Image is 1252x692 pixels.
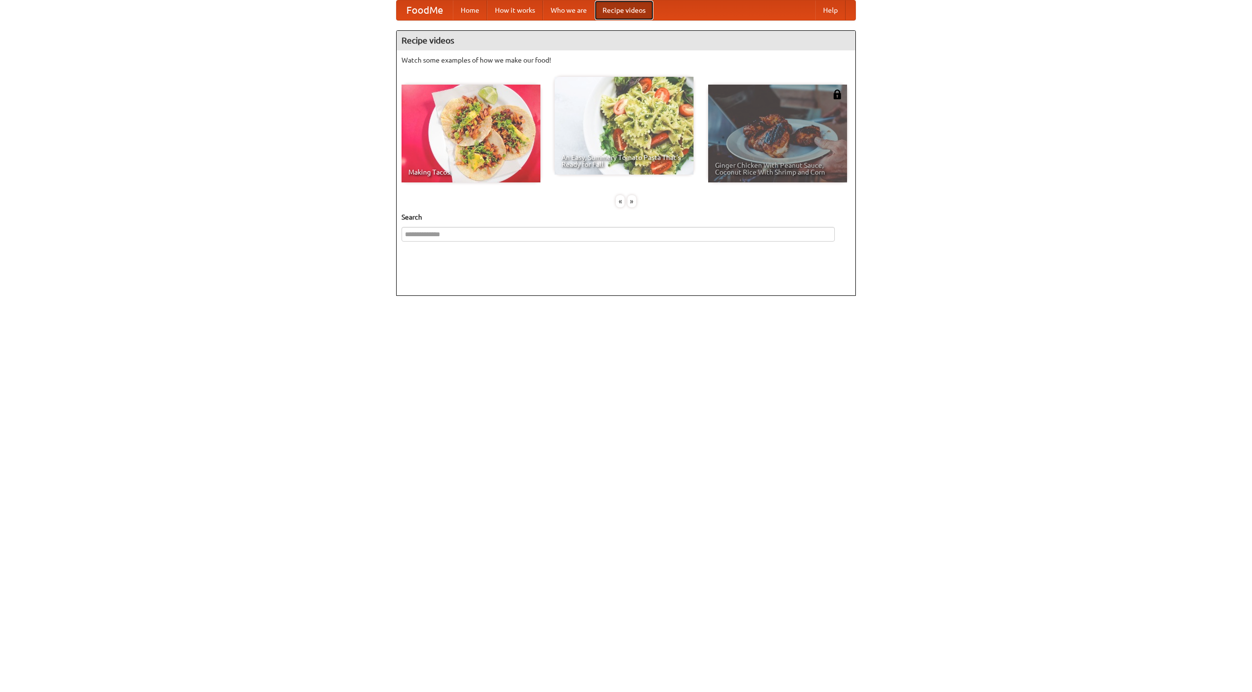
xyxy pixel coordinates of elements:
a: Who we are [543,0,595,20]
a: How it works [487,0,543,20]
div: « [616,195,625,207]
h5: Search [402,212,850,222]
div: » [627,195,636,207]
a: An Easy, Summery Tomato Pasta That's Ready for Fall [555,77,693,175]
h4: Recipe videos [397,31,855,50]
a: Recipe videos [595,0,653,20]
a: Making Tacos [402,85,540,182]
a: Home [453,0,487,20]
span: Making Tacos [408,169,534,176]
img: 483408.png [832,89,842,99]
a: Help [815,0,846,20]
span: An Easy, Summery Tomato Pasta That's Ready for Fall [561,154,687,168]
p: Watch some examples of how we make our food! [402,55,850,65]
a: FoodMe [397,0,453,20]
